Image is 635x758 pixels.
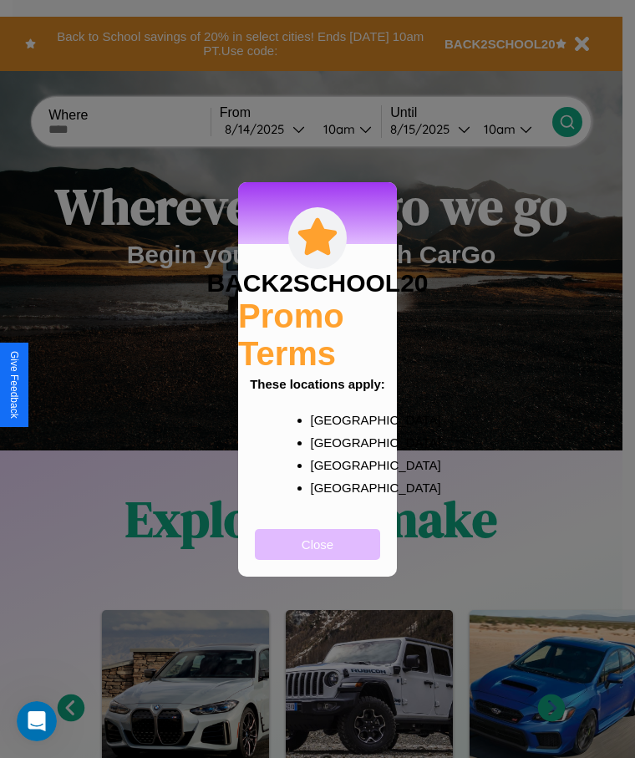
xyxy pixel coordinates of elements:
div: Give Feedback [8,351,20,419]
b: These locations apply: [250,377,385,391]
p: [GEOGRAPHIC_DATA] [311,476,358,499]
p: [GEOGRAPHIC_DATA] [311,431,358,454]
h3: BACK2SCHOOL20 [206,269,428,298]
iframe: Intercom live chat [17,701,57,741]
button: Close [255,529,380,560]
p: [GEOGRAPHIC_DATA] [311,409,358,431]
h2: Promo Terms [238,298,397,373]
p: [GEOGRAPHIC_DATA] [311,454,358,476]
